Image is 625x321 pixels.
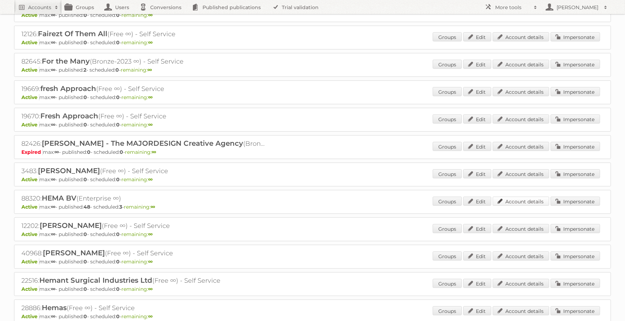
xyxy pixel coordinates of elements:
span: Active [21,67,39,73]
strong: 0 [87,149,91,155]
strong: ∞ [148,39,153,46]
a: Account details [493,142,549,151]
span: remaining: [121,286,153,292]
p: max: - published: - scheduled: - [21,39,604,46]
p: max: - published: - scheduled: - [21,286,604,292]
strong: ∞ [148,286,153,292]
span: Active [21,313,39,320]
a: Impersonate [551,32,600,41]
strong: 0 [116,12,120,18]
p: max: - published: - scheduled: - [21,12,604,18]
p: max: - published: - scheduled: - [21,313,604,320]
span: [PERSON_NAME] [43,249,105,257]
h2: 19670: (Free ∞) - Self Service [21,112,267,121]
strong: ∞ [51,286,55,292]
strong: ∞ [51,204,55,210]
span: remaining: [121,94,153,100]
strong: ∞ [148,176,153,183]
span: Active [21,258,39,265]
a: Impersonate [551,142,600,151]
p: max: - published: - scheduled: - [21,67,604,73]
a: Edit [463,224,491,233]
a: Account details [493,251,549,261]
span: fresh Approach [40,84,96,93]
strong: 0 [116,176,120,183]
p: max: - published: - scheduled: - [21,231,604,237]
strong: ∞ [51,67,55,73]
a: Impersonate [551,306,600,315]
strong: ∞ [151,204,155,210]
a: Impersonate [551,224,600,233]
p: max: - published: - scheduled: - [21,258,604,265]
strong: ∞ [51,39,55,46]
p: max: - published: - scheduled: - [21,204,604,210]
a: Impersonate [551,60,600,69]
h2: Accounts [28,4,51,11]
strong: ∞ [51,313,55,320]
p: max: - published: - scheduled: - [21,149,604,155]
h2: 22516: (Free ∞) - Self Service [21,276,267,285]
a: Account details [493,224,549,233]
strong: 0 [116,39,120,46]
span: Fresh Approach [40,112,98,120]
a: Groups [433,60,462,69]
a: Account details [493,60,549,69]
span: Active [21,39,39,46]
strong: 0 [116,231,120,237]
h2: 82645: (Bronze-2023 ∞) - Self Service [21,57,267,66]
a: Account details [493,114,549,124]
span: Hemas [42,303,67,312]
strong: 48 [84,204,90,210]
strong: 0 [116,122,120,128]
span: remaining: [121,12,153,18]
h2: 28886: (Free ∞) - Self Service [21,303,267,313]
span: Active [21,12,39,18]
span: Active [21,94,39,100]
strong: 3 [119,204,122,210]
span: Active [21,176,39,183]
span: remaining: [124,204,155,210]
strong: 0 [116,286,120,292]
strong: 0 [84,122,87,128]
a: Edit [463,169,491,178]
strong: 0 [120,149,123,155]
a: Edit [463,60,491,69]
span: For the Many [42,57,90,65]
a: Account details [493,169,549,178]
span: [PERSON_NAME] - The MAJORDESIGN Creative Agency [42,139,243,148]
strong: 0 [116,94,120,100]
span: HEMA BV [42,194,77,202]
strong: ∞ [148,313,153,320]
a: Impersonate [551,169,600,178]
span: [PERSON_NAME] [38,166,100,175]
a: Groups [433,251,462,261]
h2: 12202: (Free ∞) - Self Service [21,221,267,230]
a: Edit [463,114,491,124]
a: Groups [433,224,462,233]
h2: 82426: (Bronze ∞) - TRIAL - Self Service [21,139,267,148]
a: Groups [433,32,462,41]
a: Account details [493,197,549,206]
span: remaining: [121,176,153,183]
strong: ∞ [51,94,55,100]
a: Groups [433,142,462,151]
a: Edit [463,306,491,315]
strong: 0 [84,258,87,265]
h2: 40968: (Free ∞) - Self Service [21,249,267,258]
h2: 88320: (Enterprise ∞) [21,194,267,203]
a: Account details [493,87,549,96]
h2: 3483: (Free ∞) - Self Service [21,166,267,176]
strong: ∞ [148,231,153,237]
a: Impersonate [551,197,600,206]
span: Fairezt Of Them All [38,30,107,38]
strong: ∞ [148,258,153,265]
a: Impersonate [551,114,600,124]
p: max: - published: - scheduled: - [21,122,604,128]
span: Active [21,122,39,128]
strong: ∞ [148,12,153,18]
strong: ∞ [148,94,153,100]
h2: More tools [495,4,530,11]
strong: 2 [84,67,86,73]
strong: ∞ [51,122,55,128]
span: Hemant Surgical Industries Ltd [39,276,152,284]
